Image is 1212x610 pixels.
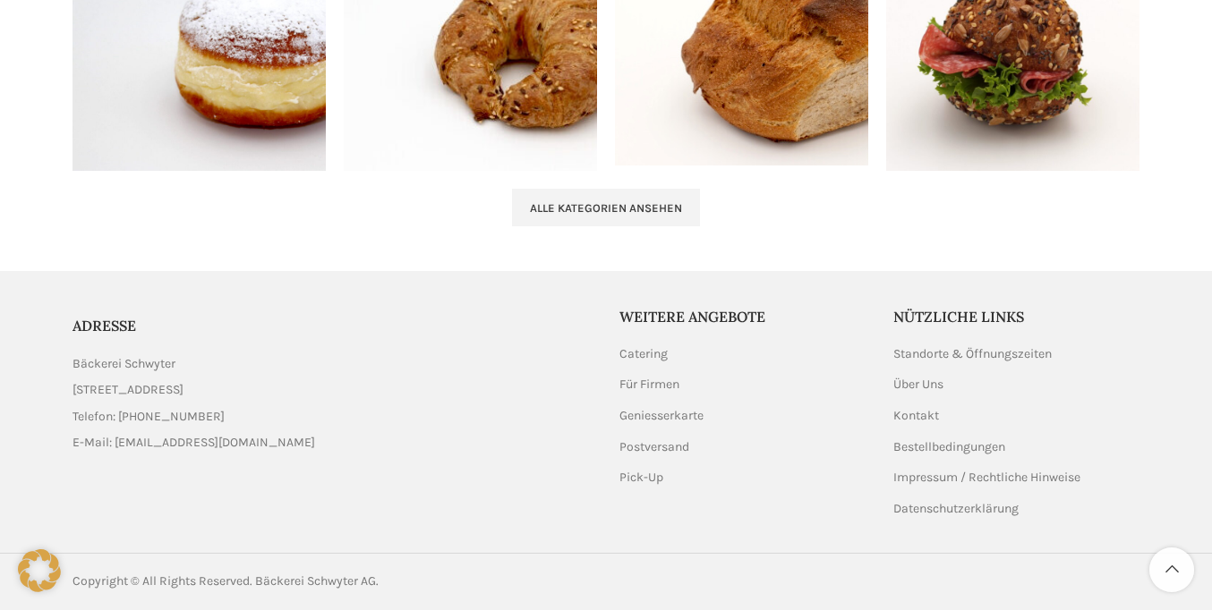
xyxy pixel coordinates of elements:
h5: Nützliche Links [893,307,1140,326]
a: Scroll to top button [1149,547,1194,592]
a: Catering [619,345,670,363]
span: Alle Kategorien ansehen [530,201,682,216]
a: Datenschutzerklärung [893,500,1020,518]
span: Bäckerei Schwyter [73,354,175,374]
a: Postversand [619,438,691,456]
a: Standorte & Öffnungszeiten [893,345,1054,363]
a: Bestellbedingungen [893,438,1007,456]
a: Impressum / Rechtliche Hinweise [893,469,1082,487]
span: [STREET_ADDRESS] [73,380,184,400]
a: Kontakt [893,407,941,425]
a: Für Firmen [619,376,681,394]
h5: Weitere Angebote [619,307,866,326]
a: Über Uns [893,376,945,394]
span: ADRESSE [73,317,136,335]
a: List item link [73,433,593,453]
a: List item link [73,407,593,427]
a: Pick-Up [619,469,665,487]
a: Geniesserkarte [619,407,705,425]
div: Copyright © All Rights Reserved. Bäckerei Schwyter AG. [73,572,597,591]
a: Alle Kategorien ansehen [512,189,700,226]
